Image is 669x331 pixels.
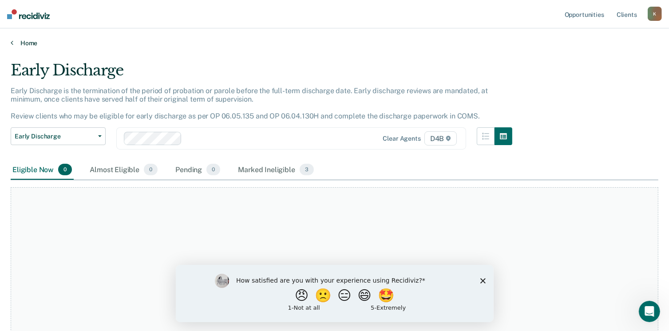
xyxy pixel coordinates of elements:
div: Early Discharge [11,61,512,87]
span: D4B [424,131,457,146]
span: 0 [206,164,220,175]
span: 3 [300,164,314,175]
div: Eligible Now0 [11,160,74,180]
iframe: Intercom live chat [639,301,660,322]
div: At this time, there are no clients who are Eligible Now. Please navigate to one of the other tabs. [173,276,496,295]
img: Recidiviz [7,9,50,19]
span: Early Discharge [15,133,95,140]
iframe: Survey by Kim from Recidiviz [176,265,494,322]
div: Clear agents [383,135,421,142]
span: 0 [58,164,72,175]
button: Early Discharge [11,127,106,145]
span: 0 [144,164,158,175]
div: Pending0 [174,160,222,180]
a: Home [11,39,658,47]
p: Early Discharge is the termination of the period of probation or parole before the full-term disc... [11,87,488,121]
button: K [648,7,662,21]
div: Marked Ineligible3 [236,160,316,180]
div: Almost Eligible0 [88,160,159,180]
